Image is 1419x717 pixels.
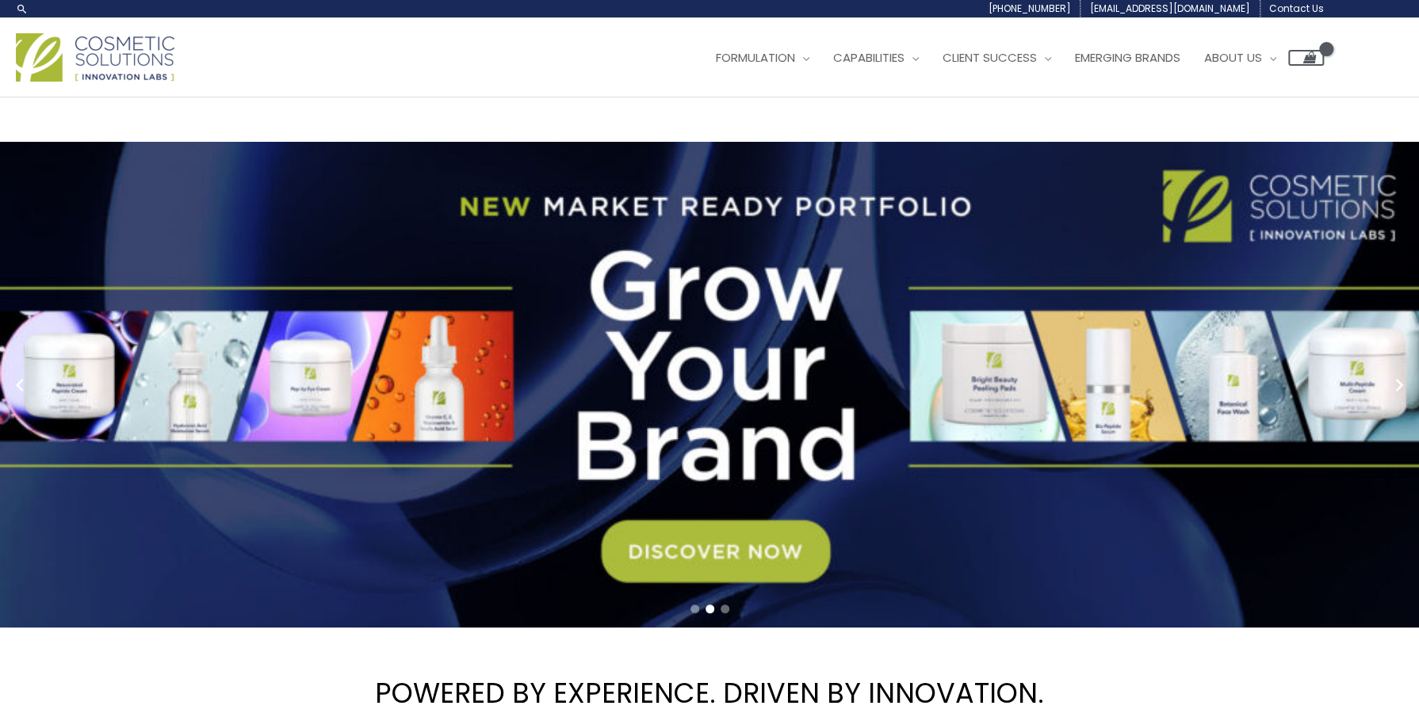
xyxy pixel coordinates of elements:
[16,33,174,82] img: Cosmetic Solutions Logo
[821,34,931,82] a: Capabilities
[721,604,729,613] span: Go to slide 3
[943,49,1037,66] span: Client Success
[692,34,1324,82] nav: Site Navigation
[989,2,1071,15] span: [PHONE_NUMBER]
[1288,50,1324,66] a: View Shopping Cart, empty
[1192,34,1288,82] a: About Us
[1204,49,1262,66] span: About Us
[1075,49,1180,66] span: Emerging Brands
[8,373,32,397] button: Previous slide
[716,49,795,66] span: Formulation
[16,2,29,15] a: Search icon link
[1063,34,1192,82] a: Emerging Brands
[704,34,821,82] a: Formulation
[931,34,1063,82] a: Client Success
[690,604,699,613] span: Go to slide 1
[833,49,905,66] span: Capabilities
[1269,2,1324,15] span: Contact Us
[706,604,714,613] span: Go to slide 2
[1387,373,1411,397] button: Next slide
[1090,2,1250,15] span: [EMAIL_ADDRESS][DOMAIN_NAME]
